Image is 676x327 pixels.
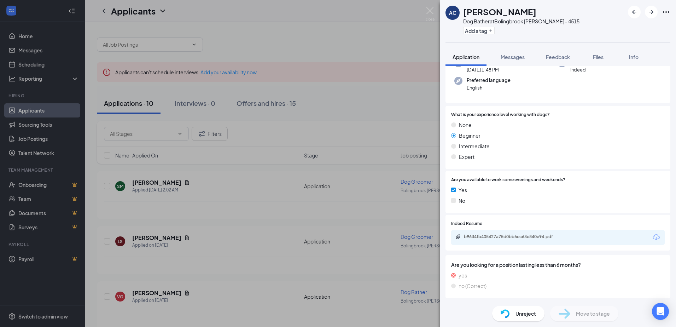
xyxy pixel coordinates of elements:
[463,18,579,25] div: Dog Bather at Bolingbrook [PERSON_NAME] - 4515
[662,8,670,16] svg: Ellipses
[629,54,639,60] span: Info
[451,111,550,118] span: What is your experience level working with dogs?
[467,77,511,84] span: Preferred language
[459,186,467,194] span: Yes
[453,54,479,60] span: Application
[489,29,493,33] svg: Plus
[630,8,639,16] svg: ArrowLeftNew
[449,9,456,16] div: AC
[459,282,486,290] span: no (Correct)
[459,153,474,161] span: Expert
[576,310,610,317] span: Move to stage
[652,303,669,320] div: Open Intercom Messenger
[467,84,511,91] span: English
[467,66,499,73] span: [DATE] 1:48 PM
[455,234,570,241] a: Paperclipb9634fb405427a75d0bb6ec63e840e94.pdf
[459,142,490,150] span: Intermediate
[459,132,480,139] span: Beginner
[463,27,495,34] button: PlusAdd a tag
[463,6,536,18] h1: [PERSON_NAME]
[451,261,665,269] span: Are you looking for a position lasting less than 6 months?
[459,271,467,279] span: yes
[501,54,525,60] span: Messages
[451,177,565,183] span: Are you available to work some evenings and weekends?
[459,121,472,129] span: None
[652,233,660,242] svg: Download
[546,54,570,60] span: Feedback
[464,234,563,240] div: b9634fb405427a75d0bb6ec63e840e94.pdf
[570,66,586,73] span: Indeed
[451,220,482,227] span: Indeed Resume
[628,6,641,18] button: ArrowLeftNew
[593,54,604,60] span: Files
[459,197,465,205] span: No
[647,8,655,16] svg: ArrowRight
[645,6,658,18] button: ArrowRight
[515,310,536,317] span: Unreject
[455,234,461,240] svg: Paperclip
